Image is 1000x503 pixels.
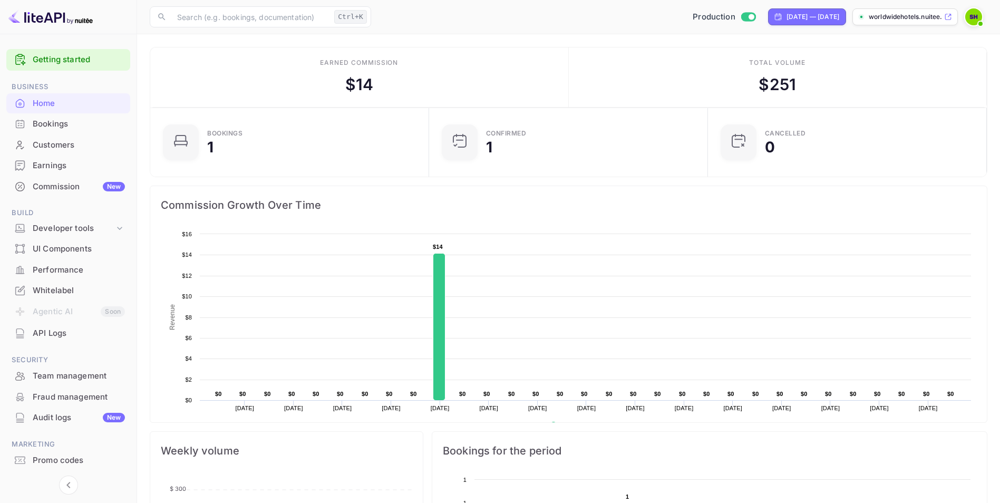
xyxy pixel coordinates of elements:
div: Earnings [6,156,130,176]
div: Developer tools [6,219,130,238]
text: Revenue [560,422,587,429]
text: $0 [288,391,295,397]
text: [DATE] [723,405,742,411]
a: Team management [6,366,130,385]
span: Business [6,81,130,93]
a: Performance [6,260,130,279]
a: Earnings [6,156,130,175]
text: $8 [185,314,192,321]
text: $0 [508,391,515,397]
div: 0 [765,140,775,154]
div: Audit logs [33,412,125,424]
text: $0 [362,391,368,397]
div: Customers [33,139,125,151]
div: Earned commission [320,58,398,67]
div: Developer tools [33,223,114,235]
text: $0 [185,397,192,403]
div: Audit logsNew [6,408,130,428]
div: Bookings [33,118,125,130]
div: Bookings [207,130,242,137]
div: Bookings [6,114,130,134]
text: $12 [182,273,192,279]
div: Fraud management [6,387,130,408]
div: Commission [33,181,125,193]
img: Sheila Hunter [965,8,982,25]
p: worldwidehotels.nuitee... [869,12,942,22]
text: $0 [630,391,637,397]
text: $2 [185,376,192,383]
div: CANCELLED [765,130,806,137]
text: [DATE] [772,405,791,411]
text: $0 [654,391,661,397]
div: Switch to Sandbox mode [688,11,760,23]
span: Commission Growth Over Time [161,197,976,214]
div: API Logs [6,323,130,344]
text: Revenue [169,304,176,330]
div: Performance [33,264,125,276]
input: Search (e.g. bookings, documentation) [171,6,330,27]
a: Bookings [6,114,130,133]
text: [DATE] [333,405,352,411]
text: [DATE] [870,405,889,411]
text: $0 [532,391,539,397]
a: Promo codes [6,450,130,470]
text: $0 [483,391,490,397]
a: CommissionNew [6,177,130,196]
div: $ 14 [345,73,373,96]
text: $0 [239,391,246,397]
a: UI Components [6,239,130,258]
img: LiteAPI logo [8,8,93,25]
a: API Logs [6,323,130,343]
text: $0 [264,391,271,397]
a: Getting started [33,54,125,66]
a: Home [6,93,130,113]
div: Whitelabel [33,285,125,297]
text: [DATE] [479,405,498,411]
text: [DATE] [382,405,401,411]
button: Collapse navigation [59,476,78,495]
text: $0 [313,391,319,397]
text: [DATE] [919,405,938,411]
text: [DATE] [626,405,645,411]
text: $10 [182,293,192,299]
a: Customers [6,135,130,154]
div: Home [6,93,130,114]
text: $0 [947,391,954,397]
div: Performance [6,260,130,280]
div: Earnings [33,160,125,172]
div: Customers [6,135,130,156]
text: $6 [185,335,192,341]
a: Audit logsNew [6,408,130,427]
div: Fraud management [33,391,125,403]
div: Whitelabel [6,280,130,301]
text: $0 [581,391,588,397]
span: Build [6,207,130,219]
text: 1 [626,494,629,500]
div: Home [33,98,125,110]
div: 1 [207,140,213,154]
span: Security [6,354,130,366]
div: Confirmed [486,130,527,137]
text: $14 [433,244,443,250]
div: Team management [6,366,130,386]
span: Production [693,11,735,23]
text: [DATE] [528,405,547,411]
div: Getting started [6,49,130,71]
text: $0 [679,391,686,397]
text: [DATE] [577,405,596,411]
text: $0 [606,391,613,397]
text: $0 [752,391,759,397]
text: [DATE] [235,405,254,411]
text: $0 [215,391,222,397]
div: UI Components [33,243,125,255]
div: [DATE] — [DATE] [787,12,839,22]
div: New [103,182,125,191]
div: 1 [486,140,492,154]
text: $0 [801,391,808,397]
tspan: $ 300 [170,485,187,492]
text: $0 [874,391,881,397]
text: $0 [386,391,393,397]
div: Team management [33,370,125,382]
div: Ctrl+K [334,10,367,24]
a: Whitelabel [6,280,130,300]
